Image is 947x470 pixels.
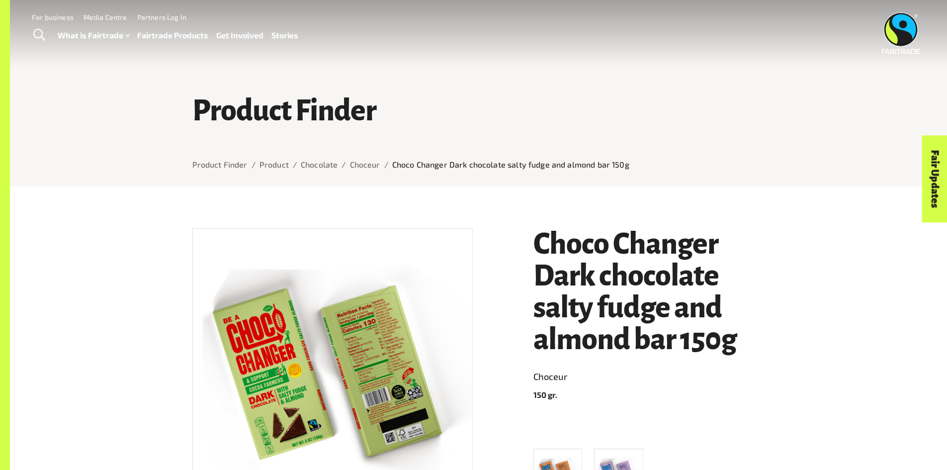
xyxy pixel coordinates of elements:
h1: Product Finder [192,95,765,127]
a: Get Involved [216,28,263,43]
a: Product [259,160,289,169]
a: Fairtrade Products [137,28,208,43]
a: Choceur [350,160,380,169]
img: Fairtrade Australia New Zealand logo [882,12,920,54]
nav: breadcrumb [192,159,765,171]
a: Stories [271,28,298,43]
a: Toggle Search [27,23,51,48]
li: / [293,159,297,171]
a: Chocolate [301,160,338,169]
a: What is Fairtrade [58,28,129,43]
li: / [342,159,345,171]
li: / [384,159,388,171]
p: Choco Changer Dark chocolate salty fudge and almond bar 150g [392,159,629,171]
li: / [252,159,256,171]
a: Media Centre [84,13,127,21]
a: Product Finder [192,160,248,169]
p: 150 gr. [533,389,765,401]
h1: Choco Changer Dark chocolate salty fudge and almond bar 150g [533,228,765,356]
a: Choceur [533,369,765,385]
a: Partners Log In [137,13,186,21]
a: For business [32,13,74,21]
